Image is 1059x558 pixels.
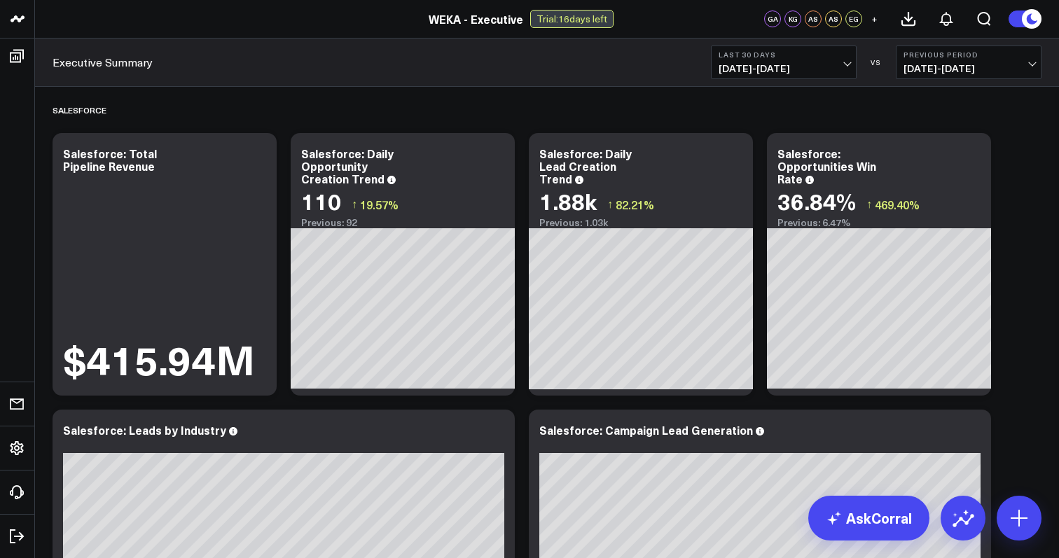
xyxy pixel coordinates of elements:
[360,197,399,212] span: 19.57%
[896,46,1041,79] button: Previous Period[DATE]-[DATE]
[764,11,781,27] div: GA
[429,11,523,27] a: WEKA - Executive
[63,339,255,378] div: $415.94M
[301,146,394,186] div: Salesforce: Daily Opportunity Creation Trend
[616,197,654,212] span: 82.21%
[539,422,753,438] div: Salesforce: Campaign Lead Generation
[352,195,357,214] span: ↑
[784,11,801,27] div: KG
[845,11,862,27] div: EG
[530,10,614,28] div: Trial: 16 days left
[864,58,889,67] div: VS
[301,188,341,214] div: 110
[53,55,153,70] a: Executive Summary
[777,217,981,228] div: Previous: 6.47%
[871,14,878,24] span: +
[904,50,1034,59] b: Previous Period
[607,195,613,214] span: ↑
[719,50,849,59] b: Last 30 Days
[875,197,920,212] span: 469.40%
[825,11,842,27] div: AS
[777,146,876,186] div: Salesforce: Opportunities Win Rate
[777,188,856,214] div: 36.84%
[866,11,882,27] button: +
[53,94,106,126] div: Salesforce
[63,146,157,174] div: Salesforce: Total Pipeline Revenue
[539,188,597,214] div: 1.88k
[719,63,849,74] span: [DATE] - [DATE]
[805,11,822,27] div: AS
[711,46,857,79] button: Last 30 Days[DATE]-[DATE]
[539,146,632,186] div: Salesforce: Daily Lead Creation Trend
[63,422,226,438] div: Salesforce: Leads by Industry
[539,217,742,228] div: Previous: 1.03k
[301,217,504,228] div: Previous: 92
[808,496,929,540] a: AskCorral
[904,63,1034,74] span: [DATE] - [DATE]
[866,195,872,214] span: ↑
